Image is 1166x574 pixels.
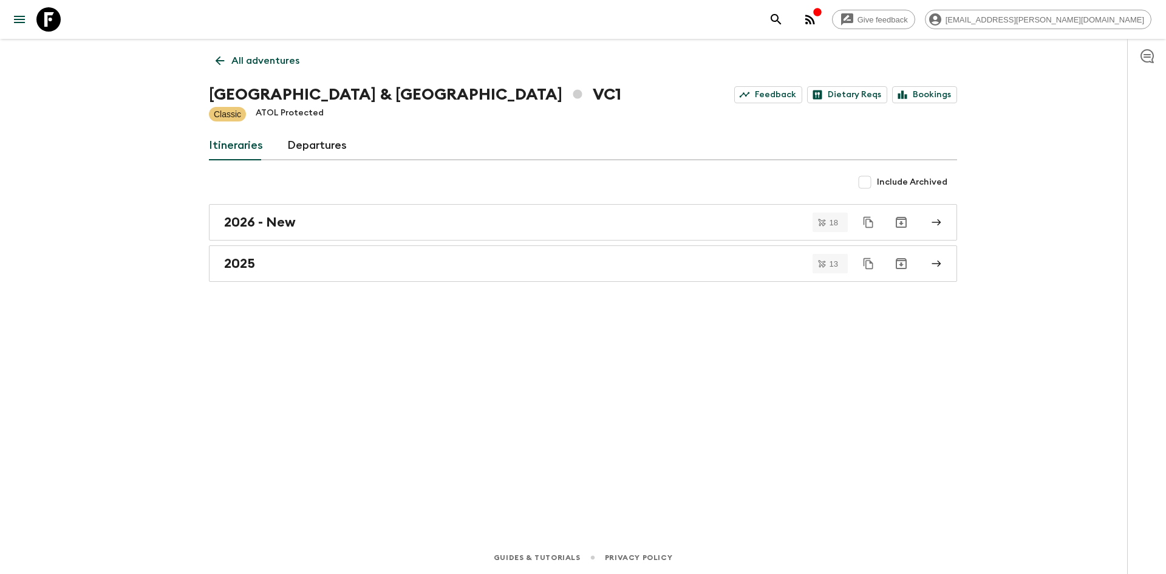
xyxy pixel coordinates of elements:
a: Itineraries [209,131,263,160]
span: Include Archived [877,176,947,188]
p: All adventures [231,53,299,68]
a: Feedback [734,86,802,103]
span: 13 [822,260,845,268]
h2: 2025 [224,256,255,272]
div: [EMAIL_ADDRESS][PERSON_NAME][DOMAIN_NAME] [925,10,1151,29]
a: Guides & Tutorials [494,551,581,564]
button: search adventures [764,7,788,32]
button: Duplicate [857,211,879,233]
h1: [GEOGRAPHIC_DATA] & [GEOGRAPHIC_DATA] VC1 [209,83,621,107]
h2: 2026 - New [224,214,296,230]
a: Dietary Reqs [807,86,887,103]
a: 2025 [209,245,957,282]
a: Departures [287,131,347,160]
button: Archive [889,210,913,234]
button: menu [7,7,32,32]
span: Give feedback [851,15,915,24]
p: Classic [214,108,241,120]
a: Bookings [892,86,957,103]
p: ATOL Protected [256,107,324,121]
button: Archive [889,251,913,276]
a: All adventures [209,49,306,73]
span: [EMAIL_ADDRESS][PERSON_NAME][DOMAIN_NAME] [939,15,1151,24]
a: Give feedback [832,10,915,29]
span: 18 [822,219,845,227]
a: 2026 - New [209,204,957,241]
a: Privacy Policy [605,551,672,564]
button: Duplicate [857,253,879,275]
